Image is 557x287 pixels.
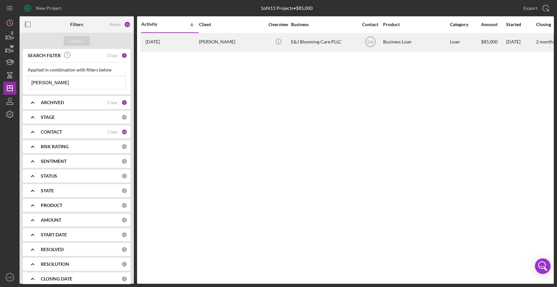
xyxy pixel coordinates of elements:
[28,67,126,72] div: Applied in combination with filters below
[121,173,127,179] div: 0
[121,276,127,282] div: 0
[121,114,127,120] div: 0
[110,22,121,27] div: Reset
[367,40,374,44] text: KW
[41,247,64,252] b: RESOLVED
[107,129,118,135] div: Clear
[41,217,61,223] b: AMOUNT
[291,22,356,27] div: Business
[107,100,118,105] div: Clear
[36,2,61,15] div: New Project
[41,203,62,208] b: PRODUCT
[121,129,127,135] div: 12
[506,33,535,51] div: [DATE]
[121,217,127,223] div: 0
[121,202,127,208] div: 0
[141,22,170,27] div: Activity
[450,33,480,51] div: Loan
[41,262,69,267] b: RESOLUTION
[383,33,448,51] div: Business Loan
[121,100,127,105] div: 2
[536,39,555,44] time: 2 months
[41,144,69,149] b: RISK RATING
[64,36,90,46] button: Apply
[121,232,127,238] div: 0
[124,21,131,28] div: 15
[291,33,356,51] div: E&J Blooming Care PLLC
[41,276,72,281] b: CLOSING DATE
[41,100,64,105] b: ARCHIVED
[41,173,57,179] b: STATUS
[523,2,537,15] div: Export
[146,39,160,44] time: 2025-08-18 20:18
[7,276,12,279] text: KW
[3,271,16,284] button: KW
[20,2,68,15] button: New Project
[450,22,480,27] div: Category
[121,261,127,267] div: 0
[383,22,448,27] div: Product
[266,22,290,27] div: Overview
[199,22,264,27] div: Client
[506,22,535,27] div: Started
[41,232,67,237] b: START DATE
[71,36,83,46] div: Apply
[41,129,62,135] b: CONTACT
[121,53,127,58] div: 1
[121,158,127,164] div: 0
[41,188,54,193] b: STATE
[517,2,554,15] button: Export
[358,22,382,27] div: Contact
[481,22,505,27] div: Amount
[41,159,67,164] b: SENTIMENT
[28,53,61,58] b: SEARCH FILTER
[481,33,505,51] div: $85,000
[41,115,55,120] b: STAGE
[199,33,264,51] div: [PERSON_NAME]
[70,22,83,27] b: Filters
[121,188,127,194] div: 0
[121,247,127,252] div: 0
[121,144,127,150] div: 0
[535,258,550,274] div: Open Intercom Messenger
[261,6,313,11] div: 1 of 611 Projects • $85,000
[107,53,118,58] div: Clear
